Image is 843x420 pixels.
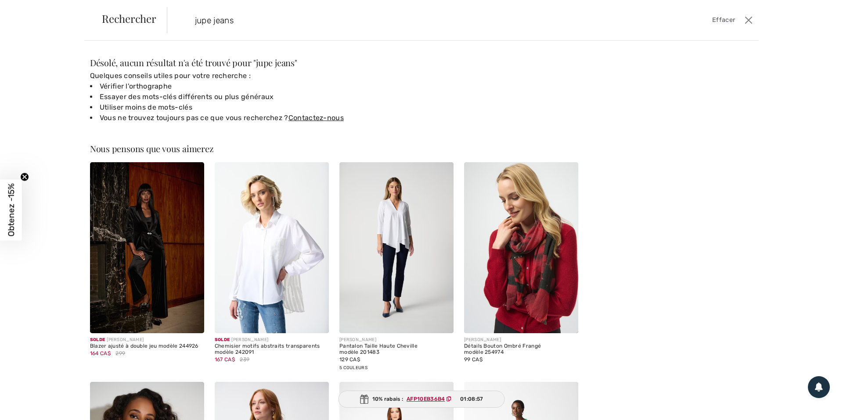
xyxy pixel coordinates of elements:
span: Solde [90,337,105,342]
span: 167 CA$ [215,356,235,363]
span: Nous pensons que vous aimerez [90,142,214,154]
div: Détails Bouton Ombré Frangé modèle 254974 [464,343,578,356]
li: Vérifier l'orthographe [90,81,578,92]
span: 299 [115,349,125,357]
li: Vous ne trouvez toujours pas ce que vous recherchez ? [90,113,578,123]
span: Effacer [712,15,735,25]
span: Solde [215,337,230,342]
div: 10% rabais : [339,391,505,408]
div: Quelques conseils utiles pour votre recherche : [90,71,578,123]
span: 239 [240,356,249,363]
div: Blazer ajusté à double jeu modèle 244926 [90,343,204,349]
span: Rechercher [102,13,156,24]
input: TAPER POUR RECHERCHER [188,7,604,33]
div: [PERSON_NAME] [339,337,454,343]
img: Chemisier motifs abstraits transparents modèle 242091. White [215,162,329,333]
img: Détails Bouton Ombré Frangé modèle 254974. Black/red [464,162,578,333]
div: Chemisier motifs abstraits transparents modèle 242091 [215,343,329,356]
span: Chat [21,6,39,14]
button: Close teaser [20,173,29,182]
div: [PERSON_NAME] [215,337,329,343]
div: [PERSON_NAME] [464,337,578,343]
img: Gift.svg [360,395,369,404]
img: Pantalon Taille Haute Cheville modèle 201483. Black [339,162,454,333]
img: Blazer ajusté à double jeu modèle 244926. Black/Black [90,162,204,333]
div: [PERSON_NAME] [90,337,204,343]
span: 01:08:57 [460,395,483,403]
li: Essayer des mots-clés différents ou plus généraux [90,92,578,102]
div: Pantalon Taille Haute Cheville modèle 201483 [339,343,454,356]
a: Contactez-nous [288,114,344,122]
span: 129 CA$ [339,356,360,363]
span: 164 CA$ [90,350,111,356]
button: Ferme [742,13,755,27]
span: jupe jeans [256,57,295,68]
ins: AFP10EB36B4 [407,396,445,402]
span: Obtenez -15% [6,184,16,237]
span: 5 Couleurs [339,365,367,370]
div: Désolé, aucun résultat n'a été trouvé pour " " [90,58,578,67]
li: Utiliser moins de mots-clés [90,102,578,113]
span: 99 CA$ [464,356,483,363]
